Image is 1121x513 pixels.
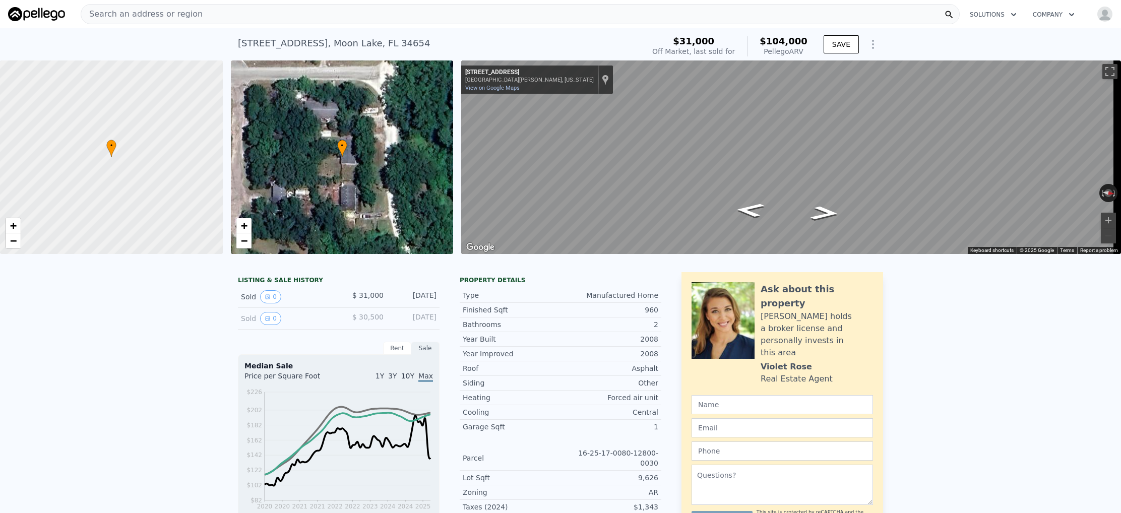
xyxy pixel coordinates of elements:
div: • [337,140,347,157]
span: $104,000 [760,36,807,46]
button: Solutions [962,6,1025,24]
tspan: $226 [246,389,262,396]
tspan: 2022 [327,503,343,510]
a: Terms [1060,247,1074,253]
img: Google [464,241,497,254]
tspan: 2021 [309,503,325,510]
button: Rotate counterclockwise [1099,184,1105,202]
div: Map [461,60,1121,254]
a: View on Google Maps [465,85,520,91]
div: [DATE] [392,290,437,303]
path: Go North, Lisle St [798,203,851,223]
tspan: $102 [246,482,262,489]
div: Sold [241,290,331,303]
input: Email [692,418,873,437]
span: Max [418,372,433,382]
div: 1 [560,422,658,432]
span: © 2025 Google [1020,247,1054,253]
tspan: 2024 [398,503,413,510]
tspan: $142 [246,452,262,459]
button: Reset the view [1099,188,1118,198]
div: Forced air unit [560,393,658,403]
div: [STREET_ADDRESS] , Moon Lake , FL 34654 [238,36,430,50]
img: avatar [1097,6,1113,22]
div: Street View [461,60,1121,254]
a: Report a problem [1080,247,1118,253]
span: 10Y [401,372,414,380]
img: Pellego [8,7,65,21]
div: Ask about this property [761,282,873,310]
tspan: $82 [251,497,262,504]
div: Property details [460,276,661,284]
button: Show Options [863,34,883,54]
div: 960 [560,305,658,315]
div: 2 [560,319,658,330]
div: [GEOGRAPHIC_DATA][PERSON_NAME], [US_STATE] [465,77,594,83]
div: Manufactured Home [560,290,658,300]
div: 16-25-17-0080-12800-0030 [560,448,658,468]
div: Rent [383,342,411,355]
div: 9,626 [560,473,658,483]
span: $ 31,000 [352,291,384,299]
span: + [10,219,17,232]
tspan: $202 [246,407,262,414]
div: Garage Sqft [463,422,560,432]
tspan: 2021 [292,503,308,510]
div: Lot Sqft [463,473,560,483]
div: Central [560,407,658,417]
span: $ 30,500 [352,313,384,321]
span: • [337,141,347,150]
div: [PERSON_NAME] holds a broker license and personally invests in this area [761,310,873,359]
div: Year Improved [463,349,560,359]
button: Company [1025,6,1083,24]
div: [DATE] [392,312,437,325]
tspan: 2022 [345,503,360,510]
tspan: 2020 [257,503,273,510]
button: Zoom out [1101,228,1116,243]
div: Violet Rose [761,361,812,373]
span: 3Y [388,372,397,380]
span: + [240,219,247,232]
div: Taxes (2024) [463,502,560,512]
div: 2008 [560,334,658,344]
div: Zoning [463,487,560,497]
div: $1,343 [560,502,658,512]
button: Keyboard shortcuts [970,247,1014,254]
div: Finished Sqft [463,305,560,315]
a: Zoom out [6,233,21,248]
a: Zoom out [236,233,252,248]
span: − [240,234,247,247]
a: Zoom in [6,218,21,233]
div: Year Built [463,334,560,344]
tspan: 2023 [362,503,378,510]
button: Toggle fullscreen view [1102,64,1117,79]
div: Asphalt [560,363,658,373]
tspan: $162 [246,437,262,444]
a: Show location on map [602,74,609,85]
path: Go South, Lisle St [723,200,776,220]
button: SAVE [824,35,859,53]
span: − [10,234,17,247]
span: $31,000 [673,36,714,46]
button: View historical data [260,312,281,325]
div: Sale [411,342,440,355]
tspan: 2024 [380,503,396,510]
div: 2008 [560,349,658,359]
button: View historical data [260,290,281,303]
tspan: $182 [246,422,262,429]
div: Heating [463,393,560,403]
div: Median Sale [244,361,433,371]
div: Off Market, last sold for [652,46,735,56]
div: Other [560,378,658,388]
tspan: $122 [246,467,262,474]
a: Open this area in Google Maps (opens a new window) [464,241,497,254]
div: Pellego ARV [760,46,807,56]
span: 1Y [376,372,384,380]
div: Real Estate Agent [761,373,833,385]
div: AR [560,487,658,497]
div: Sold [241,312,331,325]
a: Zoom in [236,218,252,233]
div: Type [463,290,560,300]
input: Name [692,395,873,414]
button: Zoom in [1101,213,1116,228]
